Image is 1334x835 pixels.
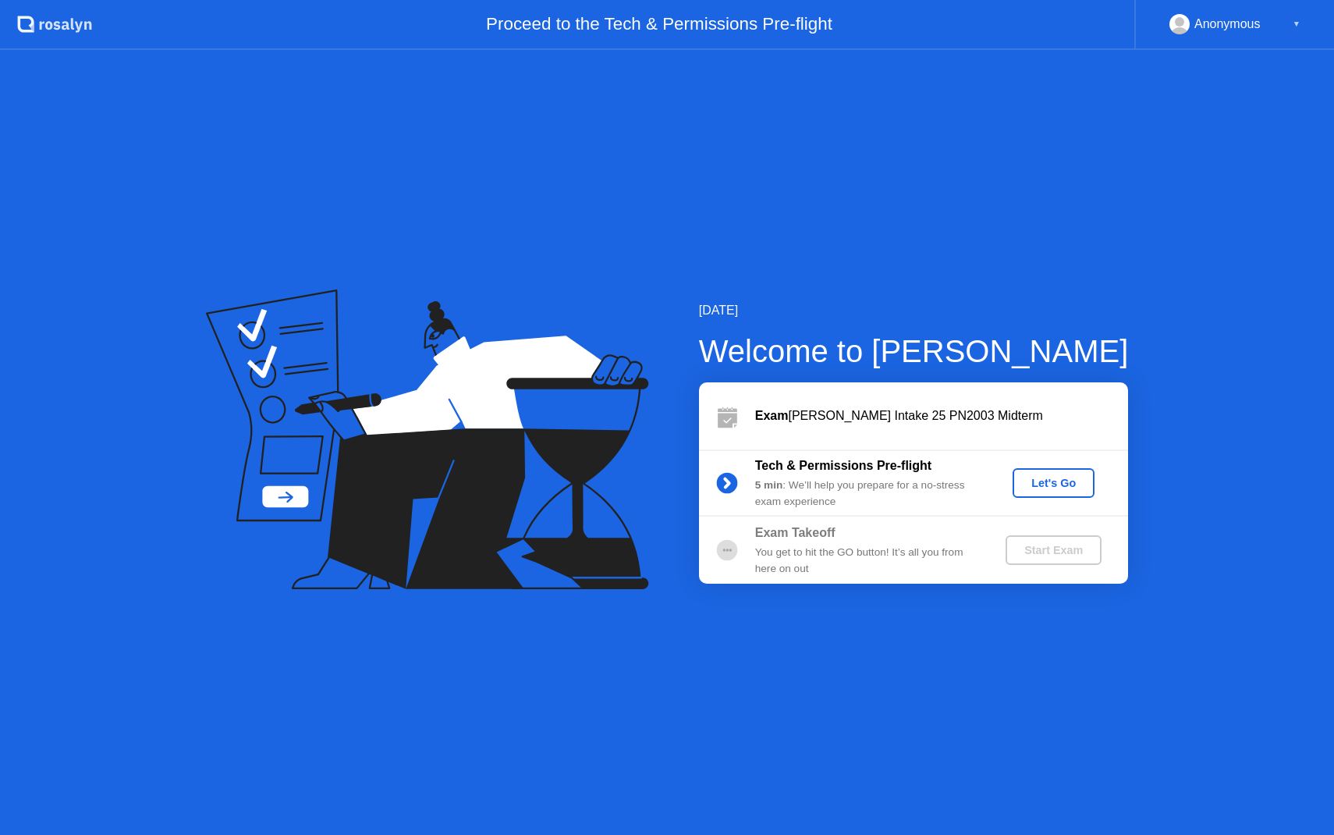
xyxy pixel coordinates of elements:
[1293,14,1300,34] div: ▼
[755,526,836,539] b: Exam Takeoff
[1006,535,1102,565] button: Start Exam
[1013,468,1095,498] button: Let's Go
[699,301,1129,320] div: [DATE]
[755,478,980,510] div: : We’ll help you prepare for a no-stress exam experience
[1194,14,1261,34] div: Anonymous
[699,328,1129,375] div: Welcome to [PERSON_NAME]
[755,479,783,491] b: 5 min
[1019,477,1088,489] div: Let's Go
[755,409,789,422] b: Exam
[755,545,980,577] div: You get to hit the GO button! It’s all you from here on out
[1012,544,1095,556] div: Start Exam
[755,407,1128,425] div: [PERSON_NAME] Intake 25 PN2003 Midterm
[755,459,931,472] b: Tech & Permissions Pre-flight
